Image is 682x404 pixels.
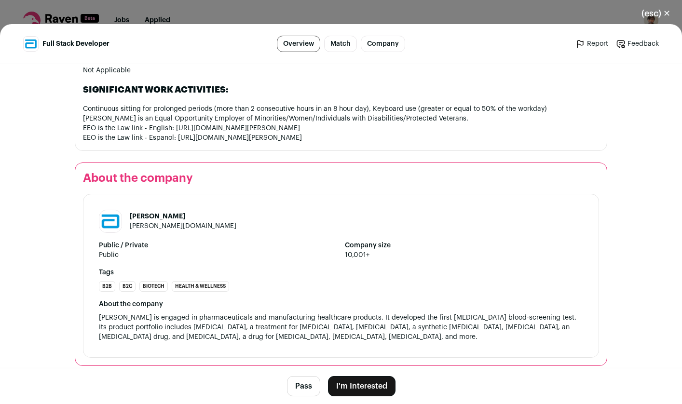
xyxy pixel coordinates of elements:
strong: Company size [345,241,583,250]
button: Pass [287,376,320,396]
span: Public [99,250,337,260]
strong: SIGNIFICANT WORK ACTIVITIES: [83,85,229,94]
p: Continuous sitting for prolonged periods (more than 2 consecutive hours in an 8 hour day), Keyboa... [83,104,599,143]
a: Report [575,39,608,49]
a: Match [324,36,357,52]
a: Overview [277,36,320,52]
strong: Public / Private [99,241,337,250]
span: [PERSON_NAME] is engaged in pharmaceuticals and manufacturing healthcare products. It developed t... [99,314,578,340]
a: Company [361,36,405,52]
li: Biotech [139,281,168,292]
span: 10,001+ [345,250,583,260]
li: B2B [99,281,115,292]
button: I'm Interested [328,376,396,396]
li: Health & Wellness [172,281,229,292]
span: Full Stack Developer [42,39,109,49]
h1: [PERSON_NAME] [130,212,236,221]
h2: About the company [83,171,599,186]
img: 06f74411b9e701be305224a946912b67eddabdd55eef549405e6f2c311a6b78a.jpg [24,37,38,51]
li: B2C [119,281,136,292]
img: 06f74411b9e701be305224a946912b67eddabdd55eef549405e6f2c311a6b78a.jpg [99,210,122,232]
a: Feedback [616,39,659,49]
button: Close modal [630,3,682,24]
p: Not Applicable [83,66,599,75]
a: [PERSON_NAME][DOMAIN_NAME] [130,223,236,229]
strong: Tags [99,268,583,277]
div: About the company [99,299,583,309]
